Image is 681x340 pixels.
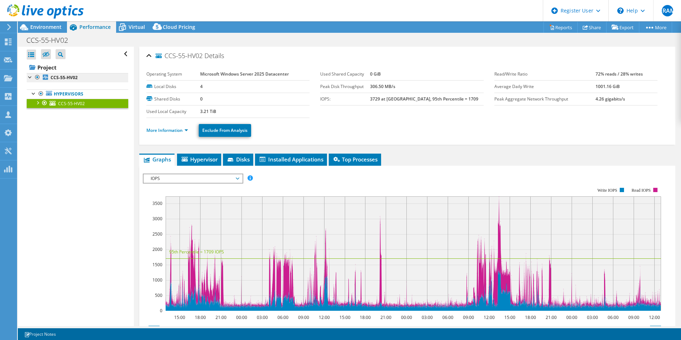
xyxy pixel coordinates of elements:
[483,314,494,320] text: 12:00
[607,314,618,320] text: 06:00
[146,96,200,103] label: Shared Disks
[156,52,203,60] span: CCS-55-HV02
[401,314,412,320] text: 00:00
[146,83,200,90] label: Local Disks
[200,108,216,114] b: 3.21 TiB
[27,73,128,82] a: CCS-55-HV02
[152,262,162,268] text: 1500
[227,156,250,163] span: Disks
[30,24,62,30] span: Environment
[204,51,224,60] span: Details
[494,83,596,90] label: Average Daily Write
[200,96,203,102] b: 0
[146,71,200,78] label: Operating System
[174,314,185,320] text: 15:00
[332,156,378,163] span: Top Processes
[662,5,673,16] span: ERAM
[155,292,162,298] text: 500
[27,89,128,99] a: Hypervisors
[318,314,329,320] text: 12:00
[298,314,309,320] text: 09:00
[639,22,672,33] a: More
[566,314,577,320] text: 00:00
[596,96,625,102] b: 4.26 gigabits/s
[597,188,617,193] text: Write IOPS
[320,96,370,103] label: IOPS:
[370,96,478,102] b: 3729 at [GEOGRAPHIC_DATA], 95th Percentile = 1709
[596,71,643,77] b: 72% reads / 28% writes
[259,156,323,163] span: Installed Applications
[628,314,639,320] text: 09:00
[152,277,162,283] text: 1000
[129,24,145,30] span: Virtual
[545,314,556,320] text: 21:00
[359,314,370,320] text: 18:00
[147,174,239,183] span: IOPS
[200,71,289,77] b: Microsoft Windows Server 2025 Datacenter
[143,156,171,163] span: Graphs
[146,108,200,115] label: Used Local Capacity
[617,7,624,14] svg: \n
[525,314,536,320] text: 18:00
[442,314,453,320] text: 06:00
[370,71,381,77] b: 0 GiB
[146,127,188,133] a: More Information
[421,314,432,320] text: 03:00
[58,101,85,107] span: CCS-55-HV02
[51,74,78,81] b: CCS-55-HV02
[463,314,474,320] text: 09:00
[339,314,350,320] text: 15:00
[587,314,598,320] text: 03:00
[23,36,79,44] h1: CCS-55-HV02
[320,71,370,78] label: Used Shared Capacity
[19,330,61,339] a: Project Notes
[215,314,226,320] text: 21:00
[256,314,267,320] text: 03:00
[544,22,578,33] a: Reports
[606,22,639,33] a: Export
[370,83,395,89] b: 306.50 MB/s
[163,24,195,30] span: Cloud Pricing
[577,22,607,33] a: Share
[320,83,370,90] label: Peak Disk Throughput
[181,156,218,163] span: Hypervisor
[152,200,162,206] text: 3500
[200,83,203,89] b: 4
[169,249,224,255] text: 95th Percentile = 1709 IOPS
[649,314,660,320] text: 12:00
[631,188,651,193] text: Read IOPS
[152,231,162,237] text: 2500
[27,99,128,108] a: CCS-55-HV02
[494,71,596,78] label: Read/Write Ratio
[236,314,247,320] text: 00:00
[152,246,162,252] text: 2000
[277,314,288,320] text: 06:00
[504,314,515,320] text: 15:00
[596,83,620,89] b: 1001.16 GiB
[380,314,391,320] text: 21:00
[27,62,128,73] a: Project
[79,24,111,30] span: Performance
[152,216,162,222] text: 3000
[194,314,206,320] text: 18:00
[160,308,162,314] text: 0
[494,96,596,103] label: Peak Aggregate Network Throughput
[199,124,251,137] a: Exclude From Analysis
